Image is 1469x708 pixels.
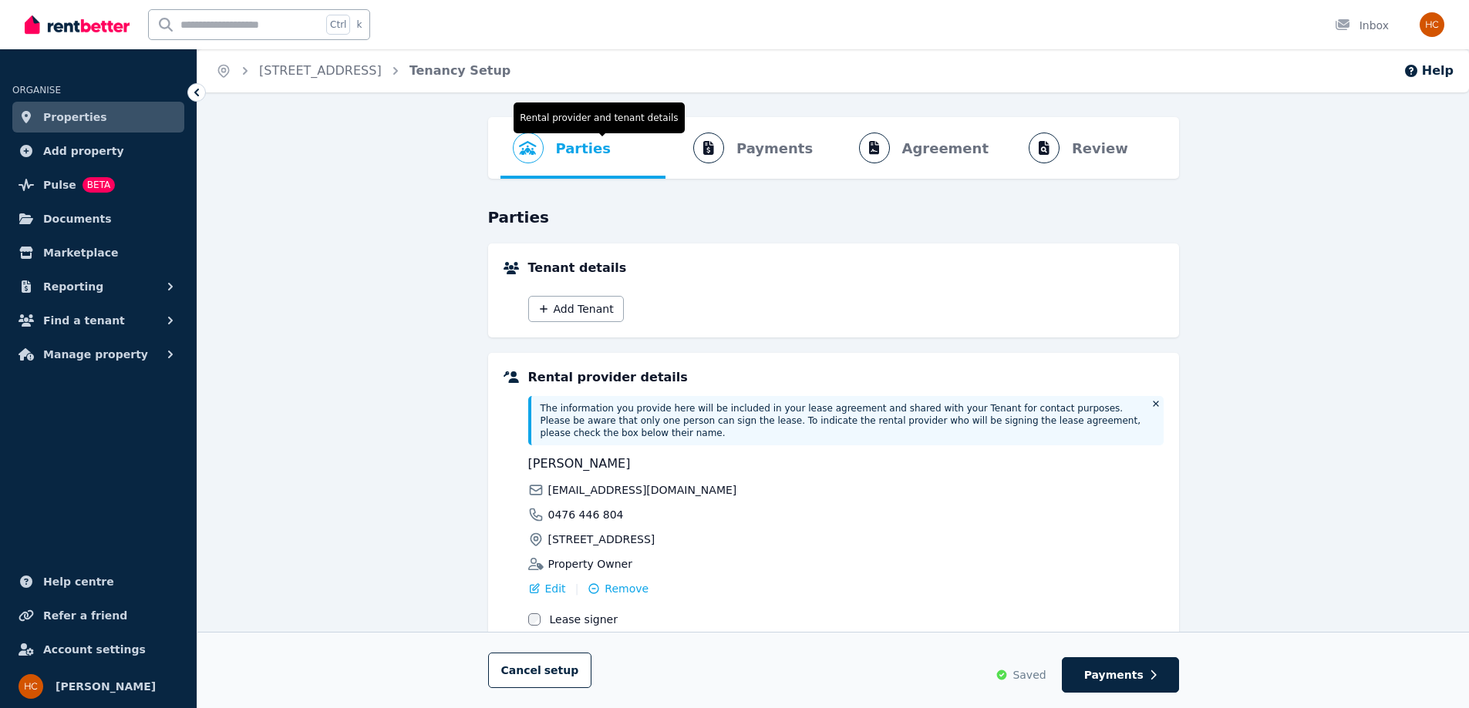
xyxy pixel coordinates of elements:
[12,339,184,370] button: Manage property
[504,371,519,383] img: Rental providers
[501,664,579,676] span: Cancel
[12,634,184,665] a: Account settings
[43,210,112,228] span: Documents
[605,581,649,596] span: Remove
[356,18,362,31] span: k
[1335,18,1389,33] div: Inbox
[1420,12,1444,37] img: Harrison Chung
[550,612,618,627] label: Lease signer
[548,556,632,572] span: Property Owner
[488,206,1179,228] h3: Parties
[12,237,184,268] a: Marketplace
[588,581,649,596] button: Remove
[56,677,156,696] span: [PERSON_NAME]
[43,311,125,330] span: Find a tenant
[12,85,61,96] span: ORGANISE
[43,640,146,659] span: Account settings
[12,305,184,336] button: Find a tenant
[528,368,1164,387] h5: Rental provider details
[12,102,184,133] a: Properties
[19,674,43,699] img: Harrison Chung
[43,606,127,625] span: Refer a friend
[12,600,184,631] a: Refer a friend
[1012,667,1046,683] span: Saved
[1084,667,1144,683] span: Payments
[1062,657,1179,693] button: Payments
[43,277,103,296] span: Reporting
[12,271,184,302] button: Reporting
[514,102,684,133] span: Rental provider and tenant details
[326,15,350,35] span: Ctrl
[1403,62,1454,80] button: Help
[25,13,130,36] img: RentBetter
[488,117,1179,179] nav: Progress
[548,507,624,522] span: 0476 446 804
[43,243,118,262] span: Marketplace
[43,142,124,160] span: Add property
[488,653,592,688] button: Cancelsetup
[544,663,579,678] span: setup
[528,581,566,596] button: Edit
[528,296,624,322] button: Add Tenant
[548,482,737,498] span: [EMAIL_ADDRESS][DOMAIN_NAME]
[43,176,76,194] span: Pulse
[556,138,611,159] span: Parties
[528,259,1164,277] h5: Tenant details
[43,108,107,126] span: Properties
[545,581,566,596] span: Edit
[259,63,382,78] a: [STREET_ADDRESS]
[43,345,148,364] span: Manage property
[548,532,655,547] span: [STREET_ADDRESS]
[12,136,184,166] a: Add property
[409,62,511,80] span: Tenancy Setup
[43,572,114,591] span: Help centre
[197,49,529,92] nav: Breadcrumb
[500,117,623,179] button: PartiesRental provider and tenant details
[528,455,841,473] span: [PERSON_NAME]
[83,177,115,193] span: BETA
[12,566,184,597] a: Help centre
[541,402,1142,439] p: The information you provide here will be included in your lease agreement and shared with your Te...
[575,581,579,596] span: |
[12,203,184,234] a: Documents
[12,169,184,200] a: PulseBETA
